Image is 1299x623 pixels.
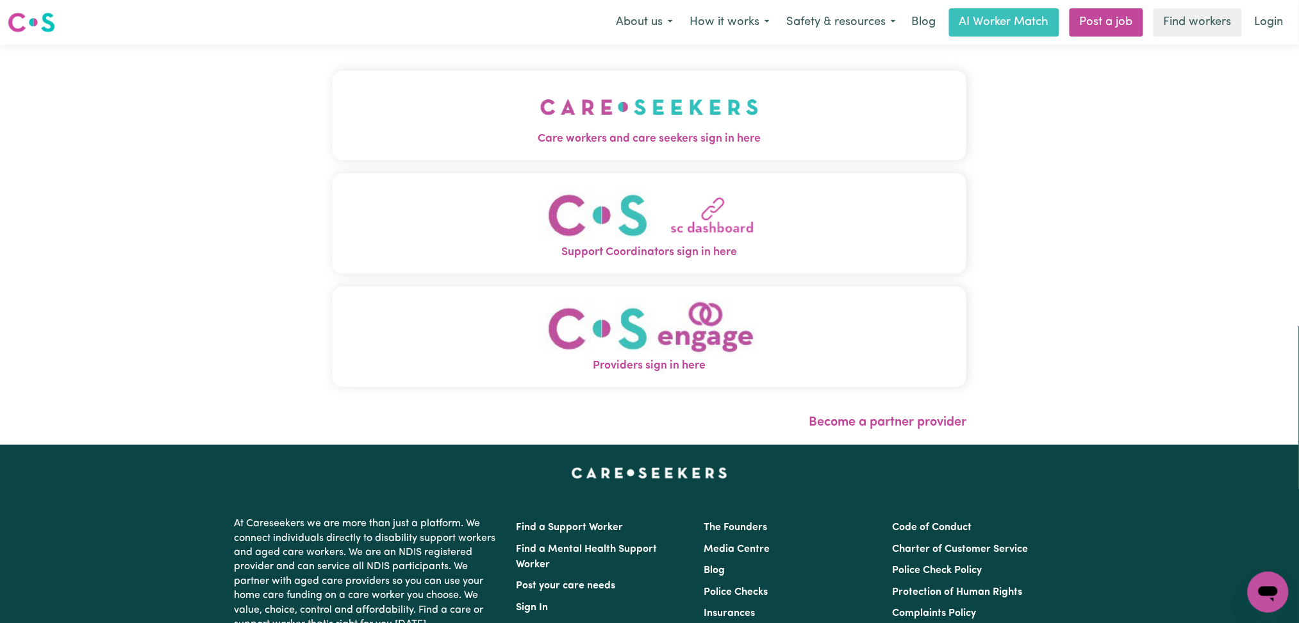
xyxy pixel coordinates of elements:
button: Support Coordinators sign in here [333,173,967,274]
a: Login [1247,8,1291,37]
a: Insurances [704,608,756,619]
a: Code of Conduct [892,522,972,533]
span: Care workers and care seekers sign in here [333,131,967,147]
a: Protection of Human Rights [892,587,1022,597]
img: Careseekers logo [8,11,55,34]
a: Become a partner provider [809,416,966,429]
button: Care workers and care seekers sign in here [333,71,967,160]
a: Complaints Policy [892,608,976,619]
a: Careseekers home page [572,468,727,478]
button: Safety & resources [778,9,904,36]
a: AI Worker Match [949,8,1059,37]
a: Media Centre [704,544,770,554]
a: Sign In [517,602,549,613]
a: Find workers [1154,8,1242,37]
span: Providers sign in here [333,358,967,374]
a: Blog [704,565,725,576]
span: Support Coordinators sign in here [333,244,967,261]
a: Post your care needs [517,581,616,591]
iframe: Button to launch messaging window [1248,572,1289,613]
a: Police Checks [704,587,768,597]
a: Find a Mental Health Support Worker [517,544,658,570]
button: About us [608,9,681,36]
a: The Founders [704,522,768,533]
button: Providers sign in here [333,287,967,387]
a: Careseekers logo [8,8,55,37]
a: Charter of Customer Service [892,544,1028,554]
a: Post a job [1070,8,1143,37]
button: How it works [681,9,778,36]
a: Find a Support Worker [517,522,624,533]
a: Blog [904,8,944,37]
a: Police Check Policy [892,565,982,576]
